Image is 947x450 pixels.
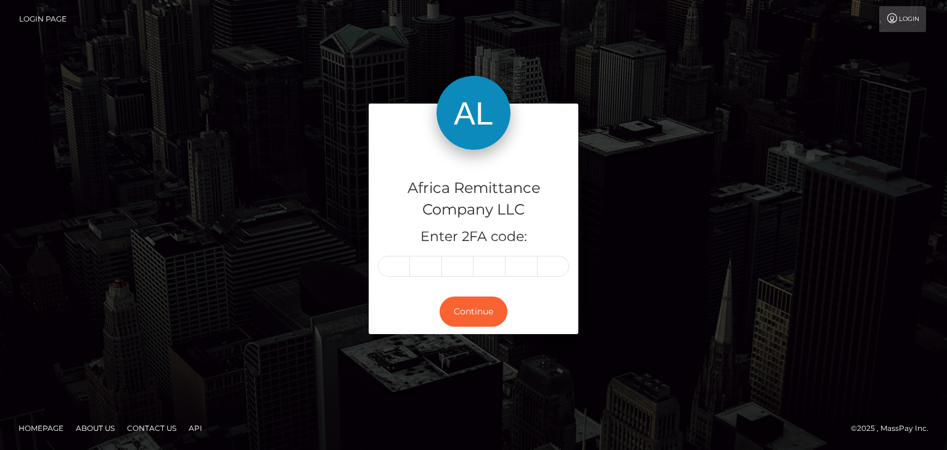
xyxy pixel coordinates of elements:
img: Africa Remittance Company LLC [437,76,510,150]
button: Continue [440,297,507,327]
a: Login Page [19,6,67,32]
a: Homepage [14,419,68,438]
a: API [184,419,207,438]
a: Contact Us [122,419,181,438]
a: About Us [71,419,120,438]
div: © 2025 , MassPay Inc. [851,422,938,435]
h5: Enter 2FA code: [378,227,569,247]
h4: Africa Remittance Company LLC [378,178,569,221]
a: Login [879,6,926,32]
